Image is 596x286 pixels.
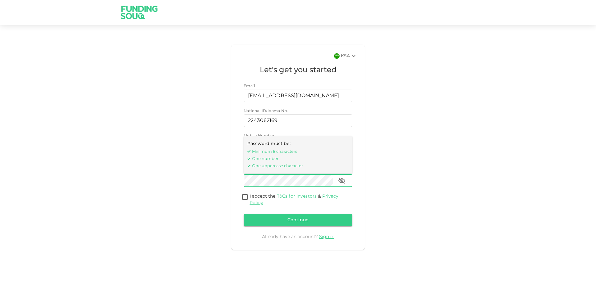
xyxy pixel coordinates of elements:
[247,142,291,146] span: Password must be:
[244,84,255,88] span: Email
[244,133,274,139] span: Mobile Number
[244,90,345,102] input: email
[341,52,357,60] div: KSA
[319,235,334,239] a: Sign in
[252,155,349,162] span: One number
[244,115,352,127] input: nationalId
[334,53,340,59] img: flag-sa.b9a346574cdc8950dd34b50780441f57.svg
[240,193,250,202] span: termsConditionsForInvestmentsAccepted
[244,234,352,240] div: Already have an account?
[252,148,349,155] span: Minimum 8 characters
[277,194,317,199] a: T&Cs for Investors
[250,194,338,205] span: I accept the &
[252,162,349,169] span: One uppercase character
[250,194,338,205] a: Privacy Policy
[244,109,288,113] span: National ID/Iqama No.
[244,175,333,187] input: password
[244,65,352,76] h1: Let's get you started
[244,214,352,226] button: Continue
